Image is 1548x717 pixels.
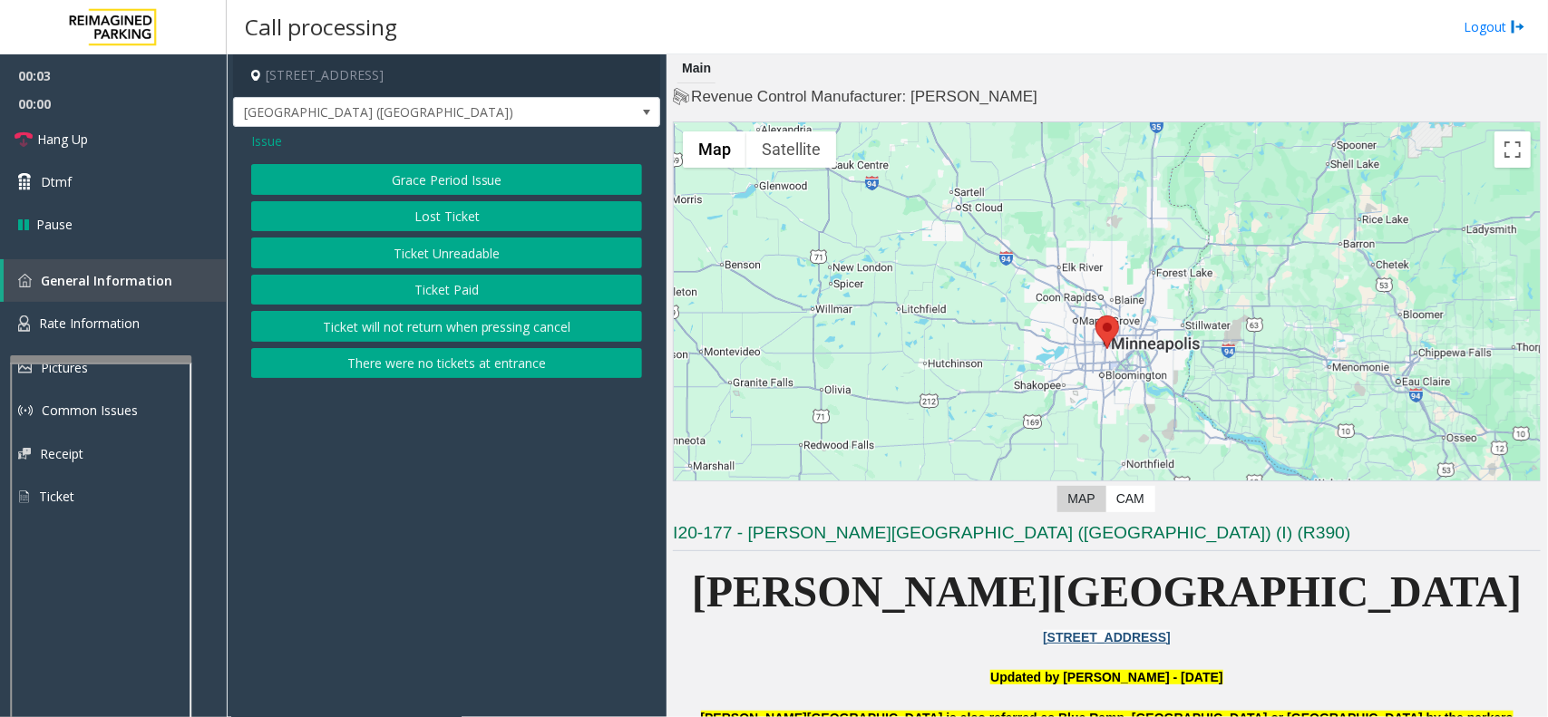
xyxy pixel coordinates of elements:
[37,130,88,149] span: Hang Up
[673,86,1541,108] h4: Revenue Control Manufacturer: [PERSON_NAME]
[39,315,140,332] span: Rate Information
[18,274,32,287] img: 'icon'
[673,521,1541,551] h3: I20-177 - [PERSON_NAME][GEOGRAPHIC_DATA] ([GEOGRAPHIC_DATA]) (I) (R390)
[1494,131,1531,168] button: Toggle fullscreen view
[251,131,282,150] span: Issue
[1105,486,1155,512] label: CAM
[1057,486,1106,512] label: Map
[234,98,574,127] span: [GEOGRAPHIC_DATA] ([GEOGRAPHIC_DATA])
[251,201,642,232] button: Lost Ticket
[236,5,406,49] h3: Call processing
[1043,630,1171,644] a: [STREET_ADDRESS]
[233,54,660,97] h4: [STREET_ADDRESS]
[683,131,746,168] button: Show street map
[677,54,716,83] div: Main
[251,311,642,342] button: Ticket will not return when pressing cancel
[692,567,1523,615] span: [PERSON_NAME][GEOGRAPHIC_DATA]
[251,275,642,305] button: Ticket Paid
[251,348,642,379] button: There were no tickets at entrance
[251,237,642,268] button: Ticket Unreadable
[41,172,72,191] span: Dtmf
[36,215,73,234] span: Pause
[251,164,642,195] button: Grace Period Issue
[4,259,227,302] a: General Information
[18,315,30,332] img: 'icon'
[41,272,172,289] span: General Information
[1464,17,1525,36] a: Logout
[746,131,836,168] button: Show satellite imagery
[1511,17,1525,36] img: logout
[990,670,1222,684] font: Updated by [PERSON_NAME] - [DATE]
[1095,315,1119,349] div: 800 East 28th Street, Minneapolis, MN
